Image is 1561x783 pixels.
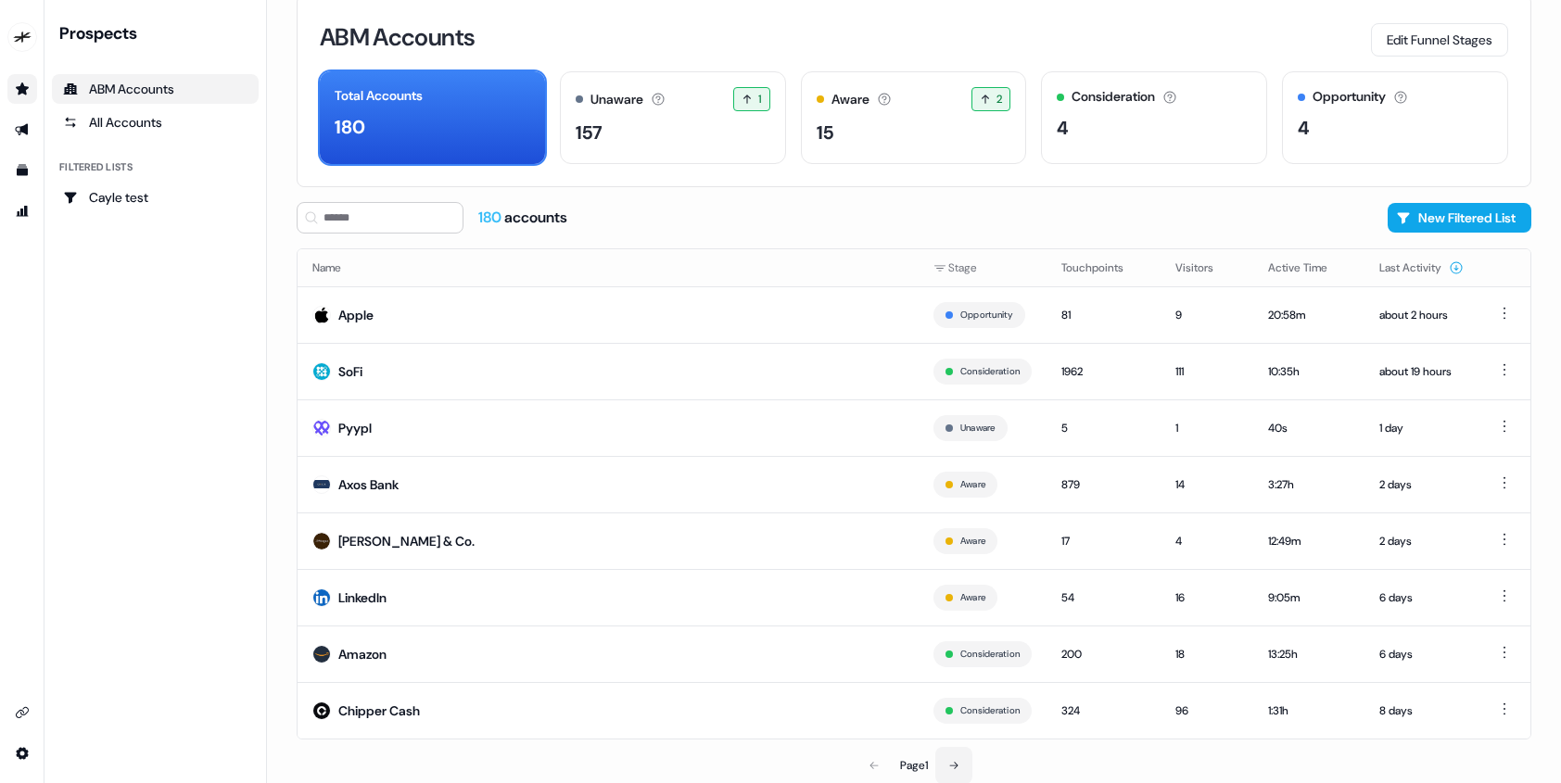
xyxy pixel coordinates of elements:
[338,532,475,550] div: [PERSON_NAME] & Co.
[63,188,247,207] div: Cayle test
[1175,701,1238,720] div: 96
[1061,362,1146,381] div: 1962
[1175,419,1238,437] div: 1
[960,646,1020,663] button: Consideration
[960,533,985,549] button: Aware
[1298,114,1310,142] div: 4
[52,74,259,104] a: ABM Accounts
[1388,203,1531,233] button: New Filtered List
[1175,475,1238,494] div: 14
[7,739,37,768] a: Go to integrations
[1379,362,1464,381] div: about 19 hours
[52,107,259,137] a: All accounts
[960,307,1013,323] button: Opportunity
[338,475,399,494] div: Axos Bank
[1268,475,1350,494] div: 3:27h
[1268,645,1350,663] div: 13:25h
[1175,251,1236,284] button: Visitors
[590,90,643,109] div: Unaware
[1379,532,1464,550] div: 2 days
[1379,645,1464,663] div: 6 days
[1379,588,1464,607] div: 6 days
[338,419,372,437] div: Pyypl
[1313,87,1386,107] div: Opportunity
[7,196,37,226] a: Go to attribution
[817,119,833,146] div: 15
[1268,362,1350,381] div: 10:35h
[1061,306,1146,324] div: 81
[338,588,387,607] div: LinkedIn
[1371,23,1508,57] button: Edit Funnel Stages
[1061,645,1146,663] div: 200
[320,25,475,49] h3: ABM Accounts
[7,156,37,185] a: Go to templates
[960,589,985,606] button: Aware
[338,645,387,663] div: Amazon
[1175,362,1238,381] div: 111
[52,183,259,212] a: Go to Cayle test
[831,90,869,109] div: Aware
[1061,588,1146,607] div: 54
[1268,251,1350,284] button: Active Time
[960,363,1020,380] button: Consideration
[1061,701,1146,720] div: 324
[1175,306,1238,324] div: 9
[1268,419,1350,437] div: 40s
[996,90,1002,108] span: 2
[1061,251,1146,284] button: Touchpoints
[1061,475,1146,494] div: 879
[1379,475,1464,494] div: 2 days
[7,115,37,145] a: Go to outbound experience
[478,208,567,228] div: accounts
[933,259,1032,277] div: Stage
[335,86,423,106] div: Total Accounts
[1379,251,1464,284] button: Last Activity
[1379,306,1464,324] div: about 2 hours
[338,701,420,720] div: Chipper Cash
[960,702,1020,719] button: Consideration
[1175,588,1238,607] div: 16
[900,756,928,775] div: Page 1
[1061,419,1146,437] div: 5
[335,113,365,141] div: 180
[1268,701,1350,720] div: 1:31h
[1268,306,1350,324] div: 20:58m
[1072,87,1155,107] div: Consideration
[7,698,37,727] a: Go to integrations
[1061,532,1146,550] div: 17
[63,80,247,98] div: ABM Accounts
[59,159,133,175] div: Filtered lists
[63,113,247,132] div: All Accounts
[1175,532,1238,550] div: 4
[1379,419,1464,437] div: 1 day
[478,208,504,227] span: 180
[576,119,603,146] div: 157
[298,249,919,286] th: Name
[338,362,362,381] div: SoFi
[1268,532,1350,550] div: 12:49m
[338,306,374,324] div: Apple
[59,22,259,44] div: Prospects
[1379,701,1464,720] div: 8 days
[960,420,996,436] button: Unaware
[1175,645,1238,663] div: 18
[758,90,761,108] span: 1
[1057,114,1069,142] div: 4
[7,74,37,104] a: Go to prospects
[960,476,985,493] button: Aware
[1268,588,1350,607] div: 9:05m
